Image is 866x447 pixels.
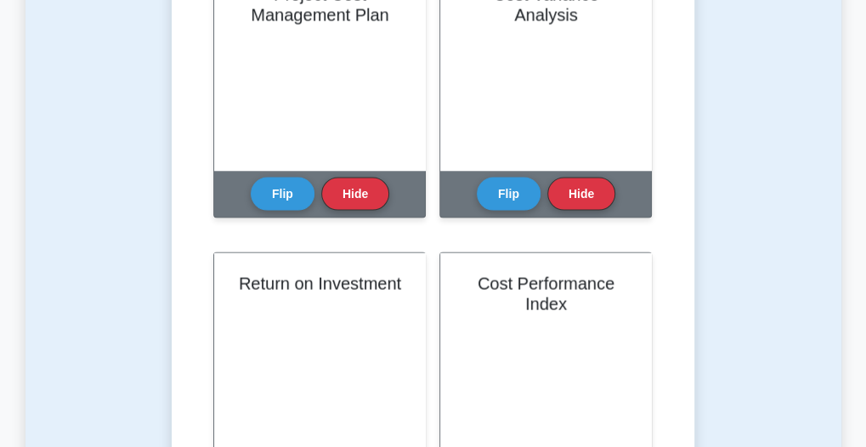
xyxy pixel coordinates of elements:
[477,178,541,211] button: Flip
[461,274,631,314] h2: Cost Performance Index
[235,274,405,294] h2: Return on Investment
[321,178,389,211] button: Hide
[547,178,615,211] button: Hide
[251,178,314,211] button: Flip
